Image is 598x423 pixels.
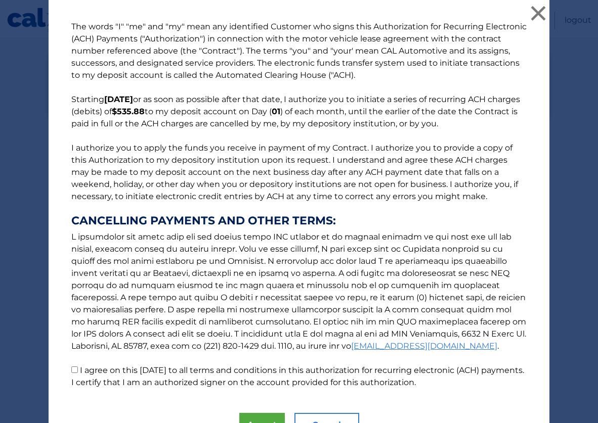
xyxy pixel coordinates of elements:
[112,107,145,116] b: $535.88
[61,21,537,389] p: The words "I" "me" and "my" mean any identified Customer who signs this Authorization for Recurri...
[104,95,133,104] b: [DATE]
[272,107,280,116] b: 01
[351,341,497,351] a: [EMAIL_ADDRESS][DOMAIN_NAME]
[528,3,548,23] button: ×
[71,215,527,227] strong: CANCELLING PAYMENTS AND OTHER TERMS:
[71,365,524,387] label: I agree on this [DATE] to all terms and conditions in this authorization for recurring electronic...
